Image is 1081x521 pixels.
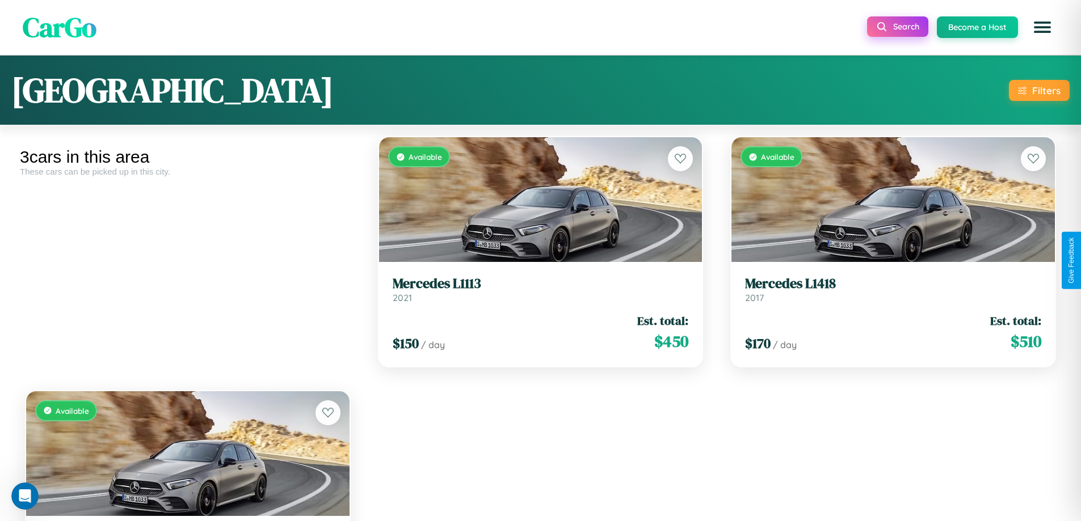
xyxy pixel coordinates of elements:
[990,312,1041,329] span: Est. total:
[393,292,412,303] span: 2021
[1032,84,1061,96] div: Filters
[893,22,919,32] span: Search
[745,276,1041,292] h3: Mercedes L1418
[393,334,419,353] span: $ 150
[745,334,771,353] span: $ 170
[23,9,96,46] span: CarGo
[637,312,688,329] span: Est. total:
[773,339,797,350] span: / day
[654,330,688,353] span: $ 450
[937,16,1018,38] button: Become a Host
[1027,11,1058,43] button: Open menu
[421,339,445,350] span: / day
[393,276,689,303] a: Mercedes L11132021
[1011,330,1041,353] span: $ 510
[56,406,89,416] span: Available
[409,152,442,162] span: Available
[867,16,928,37] button: Search
[20,167,356,176] div: These cars can be picked up in this city.
[761,152,794,162] span: Available
[1009,80,1070,101] button: Filters
[745,292,764,303] span: 2017
[20,147,356,167] div: 3 cars in this area
[11,67,334,113] h1: [GEOGRAPHIC_DATA]
[1067,238,1075,283] div: Give Feedback
[393,276,689,292] h3: Mercedes L1113
[745,276,1041,303] a: Mercedes L14182017
[11,482,39,510] iframe: Intercom live chat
